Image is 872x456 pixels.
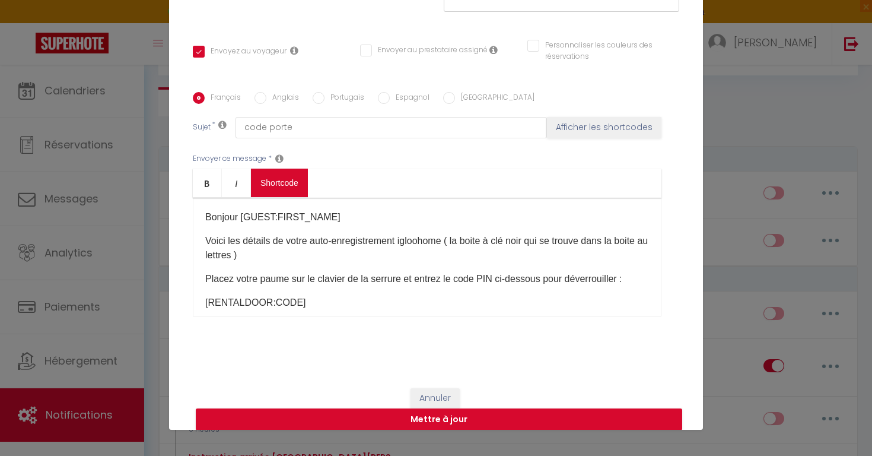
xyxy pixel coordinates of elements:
label: Portugais [324,92,364,105]
button: Afficher les shortcodes [547,117,661,138]
label: [GEOGRAPHIC_DATA] [455,92,534,105]
p: Voici les détails de votre auto-enregistrement igloohome ( la boite à clé noir qui se trouve dans... [205,234,649,262]
label: Anglais [266,92,299,105]
p: Bonjour [GUEST:FIRST_NAME]​ [205,210,649,224]
button: Ouvrir le widget de chat LiveChat [9,5,45,40]
a: Shortcode [251,169,308,197]
p: [RENTALDOOR:CODE]​ [205,296,649,310]
a: Bold [193,169,222,197]
button: Mettre à jour [196,408,682,431]
label: Sujet [193,122,211,134]
label: Français [205,92,241,105]
i: Subject [218,120,227,129]
i: Envoyer au prestataire si il est assigné [489,45,498,55]
i: Envoyer au voyageur [290,46,298,55]
a: Italic [222,169,251,197]
i: Message [275,154,284,163]
label: Espagnol [390,92,429,105]
label: Envoyer ce message [193,153,266,164]
p: Placez votre paume sur le clavier de la serrure et entrez le code PIN ci-dessous pour déverrouill... [205,272,649,286]
button: Annuler [410,388,460,408]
